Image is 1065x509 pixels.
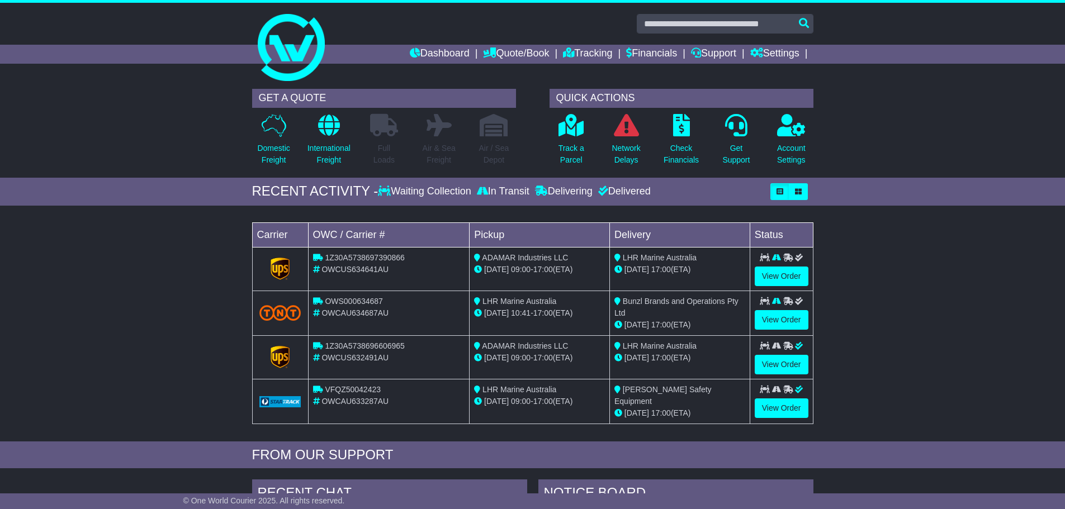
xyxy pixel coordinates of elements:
[271,258,290,280] img: GetCarrierServiceLogo
[259,305,301,320] img: TNT_Domestic.png
[482,385,556,394] span: LHR Marine Australia
[271,346,290,368] img: GetCarrierServiceLogo
[623,253,697,262] span: LHR Marine Australia
[321,353,389,362] span: OWCUS632491AU
[307,142,351,166] p: International Freight
[378,185,474,198] div: Waiting Collection
[511,397,531,406] span: 09:00
[691,45,736,64] a: Support
[532,185,595,198] div: Delivering
[558,113,585,172] a: Track aParcel
[325,385,381,394] span: VFQZ50042423
[777,113,806,172] a: AccountSettings
[750,45,799,64] a: Settings
[484,308,509,317] span: [DATE]
[482,253,568,262] span: ADAMAR Industries LLC
[611,113,641,172] a: NetworkDelays
[370,142,398,166] p: Full Loads
[307,113,351,172] a: InternationalFreight
[321,397,389,406] span: OWCAU633287AU
[614,352,745,364] div: (ETA)
[252,183,378,199] div: RECENT ACTIVITY -
[484,353,509,362] span: [DATE]
[325,253,404,262] span: 1Z30A5738697390866
[614,407,745,419] div: (ETA)
[623,341,697,350] span: LHR Marine Australia
[325,341,404,350] span: 1Z30A5738696606965
[550,89,813,108] div: QUICK ACTIONS
[624,408,649,417] span: [DATE]
[624,265,649,274] span: [DATE]
[533,308,553,317] span: 17:00
[533,397,553,406] span: 17:00
[511,265,531,274] span: 09:00
[755,355,808,374] a: View Order
[595,185,651,198] div: Delivered
[474,396,605,407] div: - (ETA)
[511,308,531,317] span: 10:41
[533,265,553,274] span: 17:00
[624,320,649,329] span: [DATE]
[614,297,739,317] span: Bunzl Brands and Operations Pty Ltd
[183,496,345,505] span: © One World Courier 2025. All rights reserved.
[664,142,699,166] p: Check Financials
[777,142,806,166] p: Account Settings
[252,89,516,108] div: GET A QUOTE
[308,222,470,247] td: OWC / Carrier #
[479,142,509,166] p: Air / Sea Depot
[663,113,699,172] a: CheckFinancials
[483,45,549,64] a: Quote/Book
[474,185,532,198] div: In Transit
[474,264,605,275] div: - (ETA)
[722,142,750,166] p: Get Support
[482,341,568,350] span: ADAMAR Industries LLC
[626,45,677,64] a: Financials
[533,353,553,362] span: 17:00
[484,265,509,274] span: [DATE]
[482,297,556,306] span: LHR Marine Australia
[474,352,605,364] div: - (ETA)
[651,320,671,329] span: 17:00
[651,408,671,417] span: 17:00
[614,319,745,331] div: (ETA)
[259,396,301,407] img: GetCarrierServiceLogo
[511,353,531,362] span: 09:00
[722,113,750,172] a: GetSupport
[252,222,308,247] td: Carrier
[609,222,750,247] td: Delivery
[755,267,808,286] a: View Order
[563,45,612,64] a: Tracking
[410,45,470,64] a: Dashboard
[651,353,671,362] span: 17:00
[558,142,584,166] p: Track a Parcel
[651,265,671,274] span: 17:00
[755,398,808,418] a: View Order
[321,265,389,274] span: OWCUS634641AU
[474,307,605,319] div: - (ETA)
[750,222,813,247] td: Status
[423,142,456,166] p: Air & Sea Freight
[257,142,290,166] p: Domestic Freight
[321,308,389,317] span: OWCAU634687AU
[612,142,640,166] p: Network Delays
[470,222,610,247] td: Pickup
[252,447,813,463] div: FROM OUR SUPPORT
[614,385,712,406] span: [PERSON_NAME] Safety Equipment
[755,310,808,330] a: View Order
[624,353,649,362] span: [DATE]
[325,297,383,306] span: OWS000634687
[257,113,290,172] a: DomesticFreight
[614,264,745,275] div: (ETA)
[484,397,509,406] span: [DATE]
